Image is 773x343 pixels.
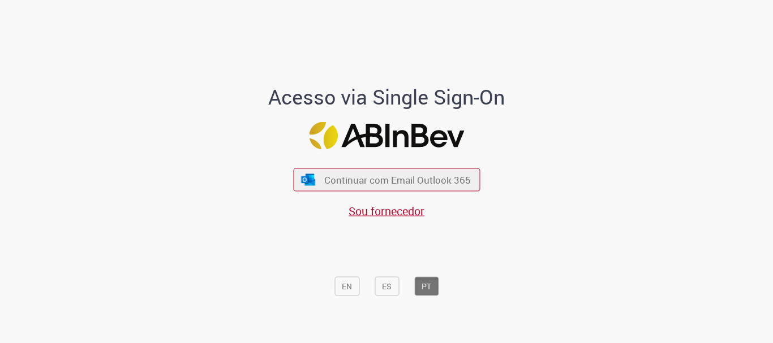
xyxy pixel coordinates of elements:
button: PT [414,277,439,296]
img: Logo ABInBev [309,122,464,150]
button: EN [334,277,359,296]
img: ícone Azure/Microsoft 360 [300,173,316,185]
a: Sou fornecedor [349,203,424,219]
h1: Acesso via Single Sign-On [230,86,544,108]
button: ícone Azure/Microsoft 360 Continuar com Email Outlook 365 [293,168,480,192]
span: Continuar com Email Outlook 365 [324,173,471,186]
button: ES [375,277,399,296]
